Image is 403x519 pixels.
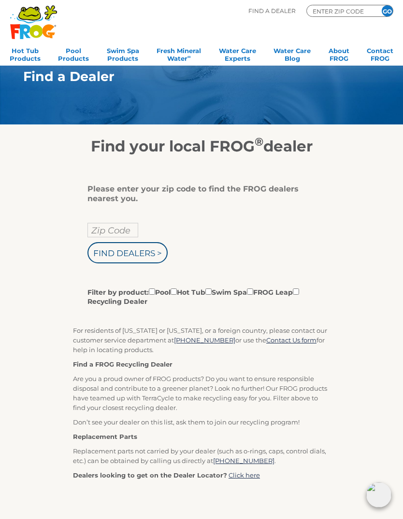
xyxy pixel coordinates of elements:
strong: Find a FROG Recycling Dealer [73,360,173,368]
p: Replacement parts not carried by your dealer (such as o-rings, caps, control dials, etc.) can be ... [73,446,330,465]
a: [PHONE_NUMBER] [174,336,235,344]
input: Zip Code Form [312,7,370,15]
strong: Replacement Parts [73,433,137,440]
a: [PHONE_NUMBER] [213,457,274,464]
a: Click here [229,471,260,479]
a: PoolProducts [58,44,89,63]
a: AboutFROG [329,44,349,63]
h1: Find a Dealer [23,69,356,84]
a: Contact Us form [266,336,317,344]
h2: Find your local FROG dealer [9,137,394,155]
a: Hot TubProducts [10,44,41,63]
a: Swim SpaProducts [107,44,139,63]
p: Are you a proud owner of FROG products? Do you want to ensure responsible disposal and contribute... [73,374,330,412]
a: Water CareBlog [273,44,311,63]
p: Find A Dealer [248,5,296,17]
sup: ∞ [187,54,191,59]
label: Filter by product: Pool Hot Tub Swim Spa FROG Leap Recycling Dealer [87,287,308,306]
a: Fresh MineralWater∞ [157,44,201,63]
input: Filter by product:PoolHot TubSwim SpaFROG LeapRecycling Dealer [247,288,253,295]
sup: ® [255,135,263,149]
img: openIcon [366,482,391,507]
strong: Dealers looking to get on the Dealer Locator? [73,471,227,479]
input: Filter by product:PoolHot TubSwim SpaFROG LeapRecycling Dealer [205,288,212,295]
a: Water CareExperts [219,44,256,63]
p: Don’t see your dealer on this list, ask them to join our recycling program! [73,417,330,427]
a: ContactFROG [367,44,393,63]
div: Please enter your zip code to find the FROG dealers nearest you. [87,184,308,204]
input: GO [382,5,393,16]
p: For residents of [US_STATE] or [US_STATE], or a foreign country, please contact our customer serv... [73,326,330,355]
input: Filter by product:PoolHot TubSwim SpaFROG LeapRecycling Dealer [171,288,177,295]
input: Filter by product:PoolHot TubSwim SpaFROG LeapRecycling Dealer [149,288,155,295]
input: Find Dealers > [87,242,168,263]
input: Filter by product:PoolHot TubSwim SpaFROG LeapRecycling Dealer [293,288,299,295]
